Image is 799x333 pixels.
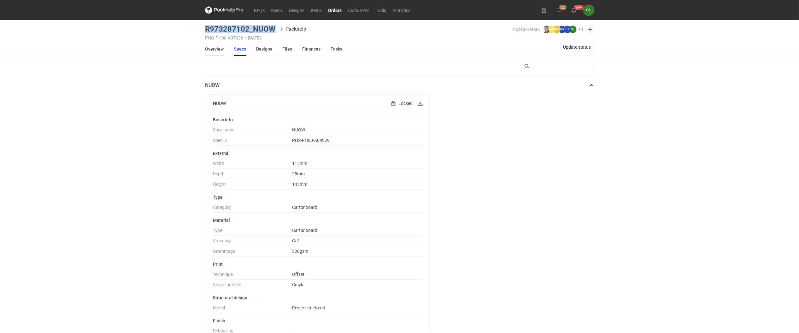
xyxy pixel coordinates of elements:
p: Material [213,218,424,223]
figcaption: BN [553,26,561,33]
span: 145mm [292,182,307,187]
button: Download specification [416,100,424,107]
span: 300gsm [292,249,308,254]
a: Analytics [390,6,414,14]
dt: Category [213,205,292,213]
dt: Spec ID [213,138,292,146]
figcaption: DK [548,26,555,33]
button: +1 [578,27,584,32]
p: External [213,151,424,156]
a: Orders [325,6,345,14]
span: Update status [563,45,591,49]
dt: Height [213,182,292,190]
button: OŁ [584,5,594,15]
a: Designs [286,6,308,14]
a: Specs [234,42,246,56]
a: Customers [345,6,373,14]
svg: Packhelp Pro [205,6,243,14]
a: RFQs [251,6,268,14]
span: PHS-PH00-A09329 [292,138,330,143]
button: Update status [561,42,594,52]
p: Finish [213,318,424,323]
span: Cartonboard [292,205,317,210]
button: Edit collaborators [586,25,594,33]
a: Tools [373,6,390,14]
p: Basic info [213,117,424,122]
span: Collaborators [513,27,540,32]
a: Items [308,6,325,14]
p: NUOW [205,82,220,89]
dt: Model [213,305,292,313]
figcaption: MK [558,26,566,33]
span: Cartonboard [292,228,317,233]
span: Cmyk [292,282,303,287]
a: Overview [205,42,224,56]
dt: Colors outside [213,282,292,290]
dt: Category [213,238,292,246]
p: Structural design [213,295,424,300]
div: Olga Łopatowicz [584,5,594,15]
dt: Depth [213,171,292,179]
span: 25mm [292,171,305,176]
h3: R973287102_NUOW [205,25,276,33]
dt: Width [213,161,292,169]
a: Tasks [331,42,343,56]
span: NUOW [292,127,305,132]
p: Print [213,262,424,267]
div: Locked [390,100,414,107]
a: Specs [268,6,286,14]
button: 22 [554,5,564,15]
dt: Spec name [213,127,292,135]
h2: NUOW [213,101,226,106]
a: Files [283,42,292,56]
a: Designs [256,42,273,56]
button: 99+ [569,5,579,15]
span: Gc1 [292,238,300,243]
dt: Grammage [213,249,292,257]
span: • [245,35,247,40]
span: Reverse tuck end [292,305,325,310]
figcaption: JZ [564,26,571,33]
img: Maciej Sikora [543,26,550,33]
dt: Technique [213,272,292,280]
dt: Type [213,228,292,236]
span: 115mm [292,161,307,166]
span: Offset [292,272,304,277]
div: Packhelp [278,25,307,33]
figcaption: OŁ [569,26,577,33]
div: PHO-PH00-A07036 [DATE] [205,35,513,40]
p: Type [213,195,424,200]
a: Finances [303,42,321,56]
